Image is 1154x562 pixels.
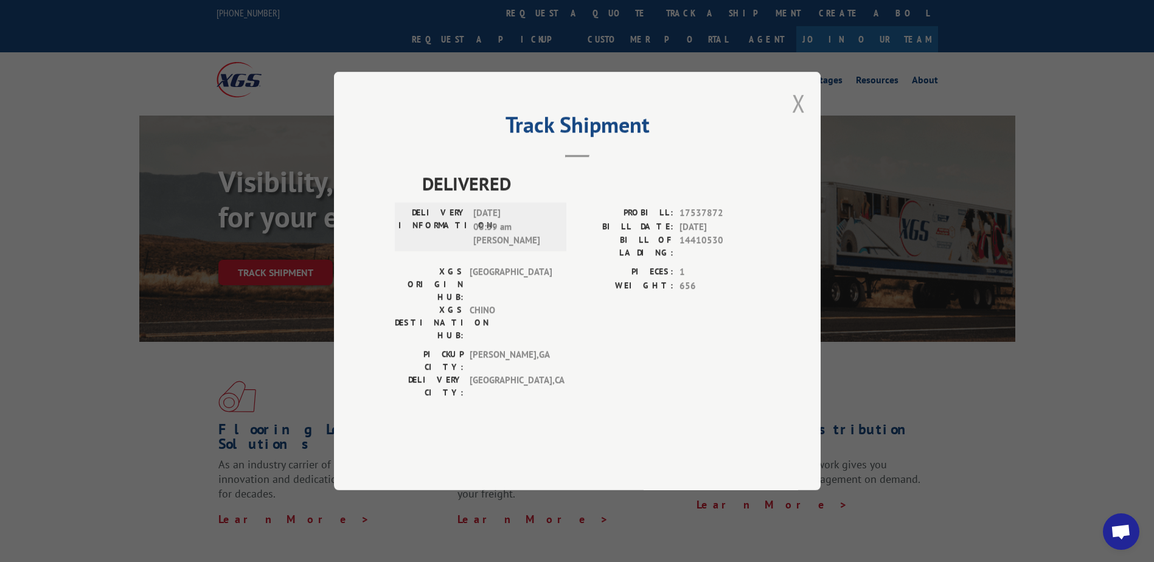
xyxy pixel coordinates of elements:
span: [PERSON_NAME] , GA [470,348,552,373]
span: 14410530 [680,234,760,259]
span: DELIVERED [422,170,760,197]
label: BILL DATE: [577,220,673,234]
label: DELIVERY INFORMATION: [398,206,467,248]
button: Close modal [792,87,805,119]
span: 1 [680,265,760,279]
div: Open chat [1103,513,1139,550]
span: [GEOGRAPHIC_DATA] , CA [470,373,552,399]
label: PROBILL: [577,206,673,220]
label: DELIVERY CITY: [395,373,464,399]
span: 656 [680,279,760,293]
label: PIECES: [577,265,673,279]
h2: Track Shipment [395,116,760,139]
span: [DATE] [680,220,760,234]
span: CHINO [470,304,552,342]
span: 17537872 [680,206,760,220]
label: WEIGHT: [577,279,673,293]
label: XGS DESTINATION HUB: [395,304,464,342]
span: [DATE] 08:39 am [PERSON_NAME] [473,206,555,248]
label: PICKUP CITY: [395,348,464,373]
label: XGS ORIGIN HUB: [395,265,464,304]
label: BILL OF LADING: [577,234,673,259]
span: [GEOGRAPHIC_DATA] [470,265,552,304]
